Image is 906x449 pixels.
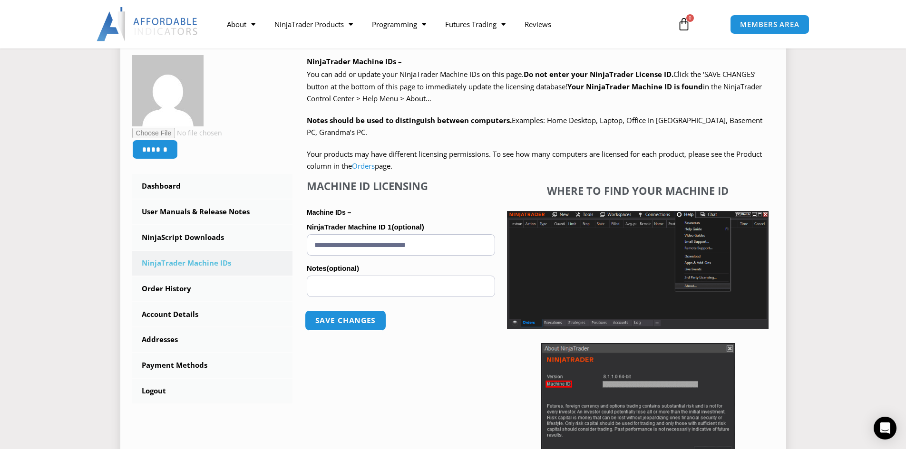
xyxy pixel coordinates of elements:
a: Dashboard [132,174,293,199]
a: MEMBERS AREA [730,15,809,34]
a: Payment Methods [132,353,293,378]
a: Order History [132,277,293,301]
span: You can add or update your NinjaTrader Machine IDs on this page. [307,69,524,79]
label: Notes [307,261,495,276]
a: Logout [132,379,293,403]
div: Open Intercom Messenger [874,417,896,439]
strong: Your NinjaTrader Machine ID is found [567,82,703,91]
span: (optional) [327,264,359,272]
a: Futures Trading [436,13,515,35]
a: Account Details [132,302,293,327]
span: 0 [686,14,694,22]
a: 0 [663,10,705,38]
strong: Notes should be used to distinguish between computers. [307,115,512,125]
a: NinjaTrader Machine IDs [132,251,293,276]
a: NinjaTrader Products [265,13,362,35]
a: About [217,13,265,35]
b: NinjaTrader Machine IDs – [307,57,402,66]
nav: Menu [217,13,666,35]
span: (optional) [391,223,424,231]
a: Programming [362,13,436,35]
a: Addresses [132,327,293,352]
nav: Account pages [132,174,293,403]
img: LogoAI | Affordable Indicators – NinjaTrader [97,7,199,41]
a: User Manuals & Release Notes [132,200,293,224]
a: Orders [352,161,375,171]
span: Click the ‘SAVE CHANGES’ button at the bottom of this page to immediately update the licensing da... [307,69,762,103]
b: Do not enter your NinjaTrader License ID. [524,69,673,79]
h4: Machine ID Licensing [307,180,495,192]
img: Screenshot 2025-01-17 1155544 | Affordable Indicators – NinjaTrader [507,211,769,329]
span: MEMBERS AREA [740,21,799,28]
img: 5ebd2ad3cadb59b625902614edfc7868c1b455e7c084807fd13aae7f92df3755 [132,55,204,126]
span: Your products may have different licensing permissions. To see how many computers are licensed fo... [307,149,762,171]
button: Save changes [305,310,386,331]
label: NinjaTrader Machine ID 1 [307,220,495,234]
a: NinjaScript Downloads [132,225,293,250]
strong: Machine IDs – [307,209,351,216]
h4: Where to find your Machine ID [507,184,769,197]
span: Examples: Home Desktop, Laptop, Office In [GEOGRAPHIC_DATA], Basement PC, Grandma’s PC. [307,115,762,137]
a: Reviews [515,13,561,35]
